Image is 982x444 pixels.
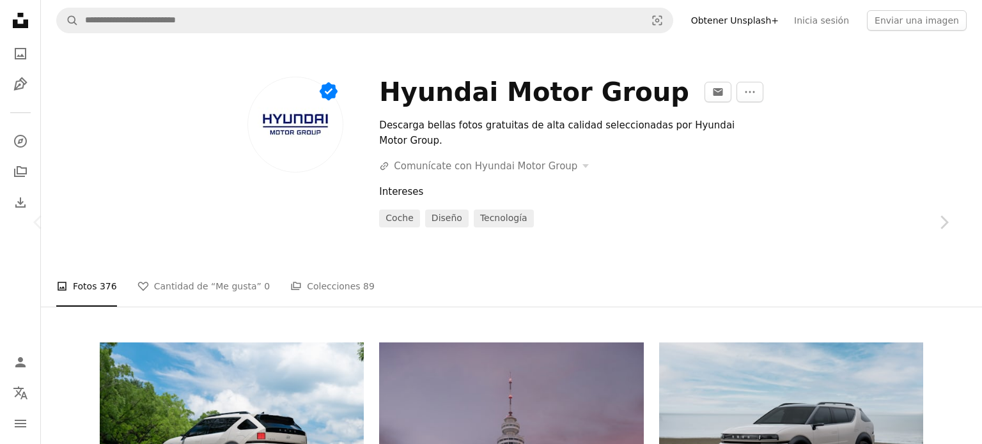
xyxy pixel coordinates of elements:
[8,159,33,185] a: Colecciones
[247,77,343,172] img: Avatar del usuario Hyundai Motor Group
[363,279,375,293] span: 89
[8,128,33,154] a: Explorar
[56,8,673,33] form: Encuentra imágenes en todo el sitio
[736,82,763,102] button: Más acciones
[659,424,923,436] a: Suv blanco estacionado en una playa de arena cerca del océano.
[379,77,689,107] div: Hyundai Motor Group
[290,266,375,307] a: Colecciones 89
[425,210,469,227] a: diseño
[100,424,364,436] a: Ver la foto de Hyundai Motor Group
[57,8,79,33] button: Buscar en Unsplash
[474,210,534,227] a: Tecnología
[786,10,857,31] a: Inicia sesión
[8,72,33,97] a: Ilustraciones
[905,161,982,284] a: Siguiente
[379,210,420,227] a: coche
[137,266,270,307] a: Cantidad de “Me gusta” 0
[379,158,589,174] button: Comunícate con Hyundai Motor Group
[8,380,33,406] button: Idioma
[8,41,33,66] a: Fotos
[8,411,33,436] button: Menú
[705,82,731,102] button: Mensaje a Hyundai Motor Group
[264,279,270,293] span: 0
[8,349,33,375] a: Iniciar sesión / Registrarse
[642,8,673,33] button: Búsqueda visual
[683,10,786,31] a: Obtener Unsplash+
[867,10,967,31] button: Enviar una imagen
[379,184,923,199] div: Intereses
[379,118,760,148] div: Descarga bellas fotos gratuitas de alta calidad seleccionadas por Hyundai Motor Group.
